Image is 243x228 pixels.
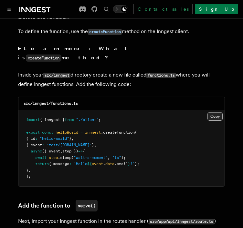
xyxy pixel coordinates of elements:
span: inngest [85,130,101,135]
button: Toggle navigation [5,5,13,13]
span: ); [26,174,31,179]
code: src/inngest [43,73,70,78]
span: } [69,136,71,141]
p: Inside your directory create a new file called where you will define Inngest functions. Add the f... [18,70,225,89]
span: helloWorld [56,130,78,135]
span: ( [71,155,74,160]
code: functions.ts [146,73,176,78]
span: "test/[DOMAIN_NAME]" [47,143,92,147]
code: serve() [76,200,98,211]
span: { message [49,162,69,166]
a: Contact sales [133,4,193,14]
span: "1s" [112,155,121,160]
button: Toggle dark mode [113,5,128,13]
p: To define the function, use the method on the Inngest client. [18,27,225,36]
span: , [28,168,31,173]
span: , [94,143,96,147]
span: { inngest } [40,117,65,122]
span: } [26,168,28,173]
button: Find something... [102,5,110,13]
span: `Hello [74,162,87,166]
a: createFunction [88,28,122,34]
span: .email [114,162,128,166]
span: step }) [62,149,78,153]
span: ${ [87,162,92,166]
span: } [92,143,94,147]
span: async [31,149,42,153]
code: src/app/api/inngest/route.ts [149,219,214,224]
code: createFunction [88,29,122,35]
span: = [80,130,83,135]
span: return [35,162,49,166]
span: { event [26,143,42,147]
a: Add the function toserve() [18,200,98,211]
span: from [65,117,74,122]
span: : [69,162,71,166]
span: "hello-world" [40,136,69,141]
span: .sleep [58,155,71,160]
code: src/inngest/functions.ts [24,101,78,106]
span: { id [26,136,35,141]
span: , [108,155,110,160]
button: Copy [207,112,223,121]
span: "wait-a-moment" [74,155,108,160]
span: .createFunction [101,130,135,135]
span: , [60,149,62,153]
span: import [26,117,40,122]
span: export [26,130,40,135]
span: await [35,155,47,160]
span: step [49,155,58,160]
span: event [92,162,103,166]
span: , [71,136,74,141]
span: const [42,130,53,135]
span: : [35,136,37,141]
strong: Learn more: What is method? [18,45,130,61]
span: !` [130,162,135,166]
span: . [103,162,105,166]
code: createFunction [26,54,61,62]
span: } [128,162,130,166]
summary: Learn more: What iscreateFunctionmethod? [18,44,225,63]
span: data [105,162,114,166]
span: ); [121,155,126,160]
span: ( [135,130,137,135]
a: Sign Up [195,4,238,14]
span: ; [99,117,101,122]
span: }; [135,162,139,166]
span: : [42,143,44,147]
span: { [83,149,85,153]
span: ({ event [42,149,60,153]
span: "./client" [76,117,99,122]
span: => [78,149,83,153]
